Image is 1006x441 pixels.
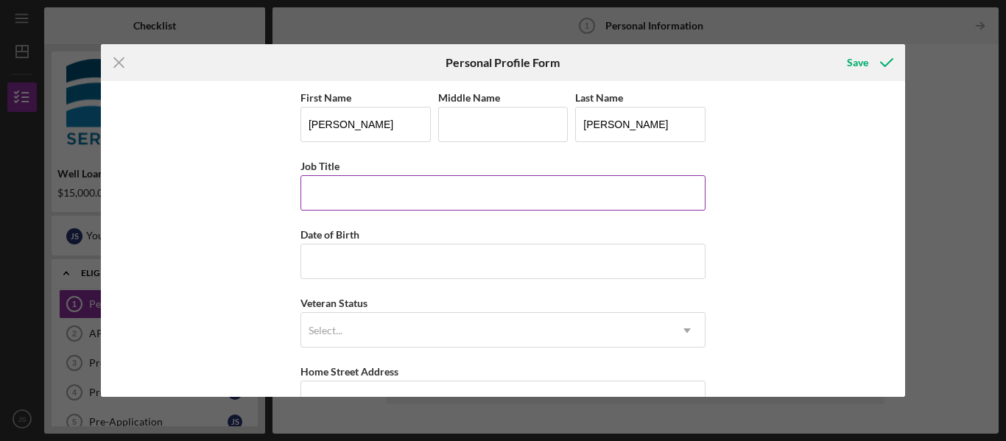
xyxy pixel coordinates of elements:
[300,160,340,172] label: Job Title
[300,91,351,104] label: First Name
[446,56,560,69] h6: Personal Profile Form
[575,91,623,104] label: Last Name
[847,48,868,77] div: Save
[309,325,342,336] div: Select...
[300,228,359,241] label: Date of Birth
[300,365,398,378] label: Home Street Address
[438,91,500,104] label: Middle Name
[832,48,905,77] button: Save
